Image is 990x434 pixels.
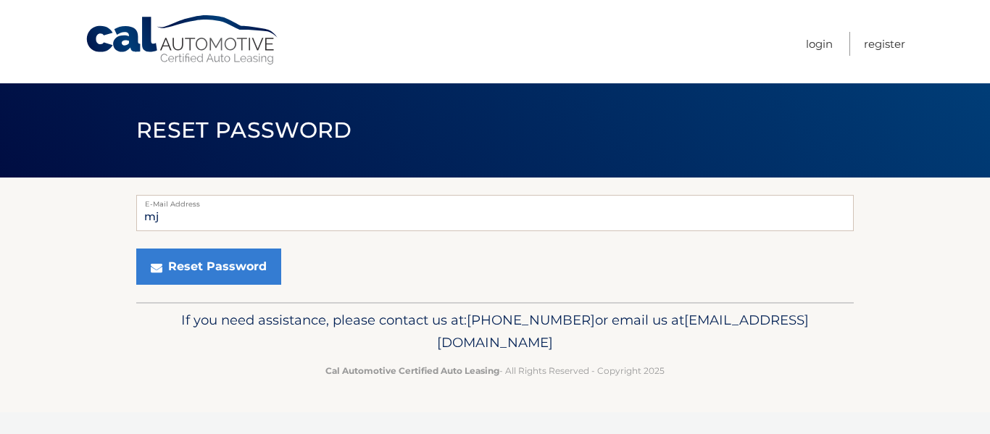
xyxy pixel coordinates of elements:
[85,14,280,66] a: Cal Automotive
[467,312,595,328] span: [PHONE_NUMBER]
[146,363,844,378] p: - All Rights Reserved - Copyright 2025
[864,32,905,56] a: Register
[136,195,854,206] label: E-Mail Address
[146,309,844,355] p: If you need assistance, please contact us at: or email us at
[136,117,352,143] span: Reset Password
[136,249,281,285] button: Reset Password
[806,32,833,56] a: Login
[136,195,854,231] input: E-Mail Address
[325,365,499,376] strong: Cal Automotive Certified Auto Leasing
